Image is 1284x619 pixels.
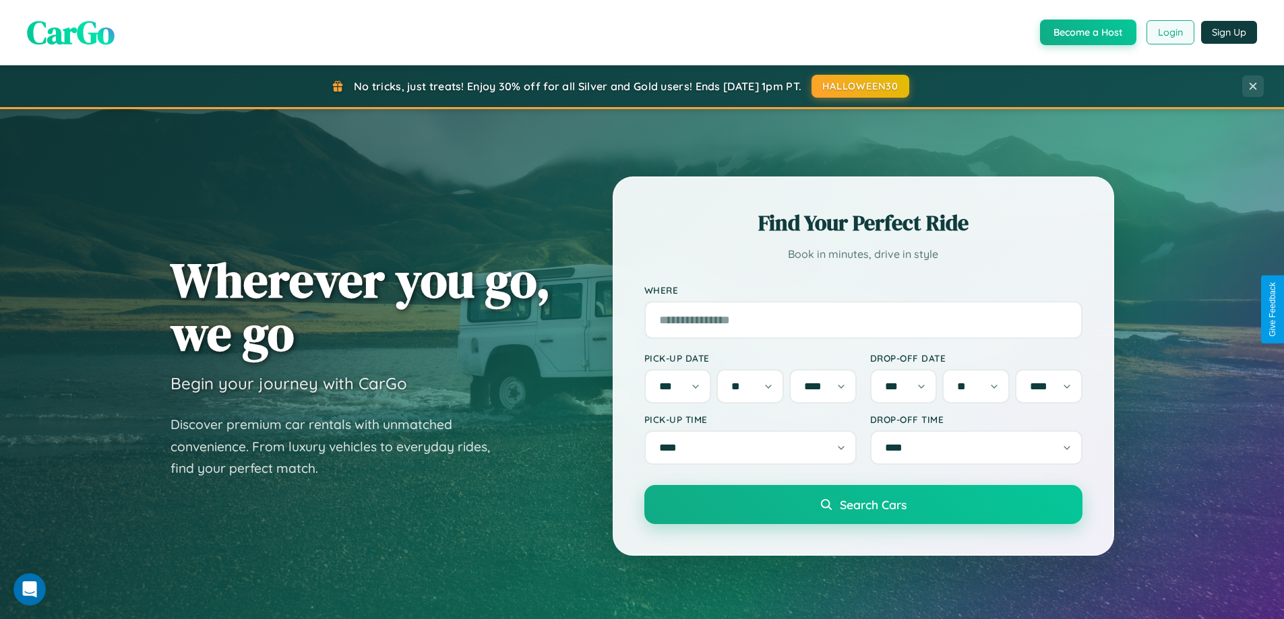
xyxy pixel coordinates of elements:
[171,253,551,360] h1: Wherever you go, we go
[870,352,1082,364] label: Drop-off Date
[644,245,1082,264] p: Book in minutes, drive in style
[644,208,1082,238] h2: Find Your Perfect Ride
[644,414,857,425] label: Pick-up Time
[644,485,1082,524] button: Search Cars
[812,75,909,98] button: HALLOWEEN30
[171,414,508,480] p: Discover premium car rentals with unmatched convenience. From luxury vehicles to everyday rides, ...
[13,573,46,606] iframe: Intercom live chat
[1147,20,1194,44] button: Login
[1040,20,1136,45] button: Become a Host
[27,10,115,55] span: CarGo
[354,79,801,93] span: No tricks, just treats! Enjoy 30% off for all Silver and Gold users! Ends [DATE] 1pm PT.
[840,497,907,512] span: Search Cars
[1268,282,1277,337] div: Give Feedback
[870,414,1082,425] label: Drop-off Time
[171,373,407,393] h3: Begin your journey with CarGo
[644,284,1082,296] label: Where
[644,352,857,364] label: Pick-up Date
[1201,21,1257,44] button: Sign Up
